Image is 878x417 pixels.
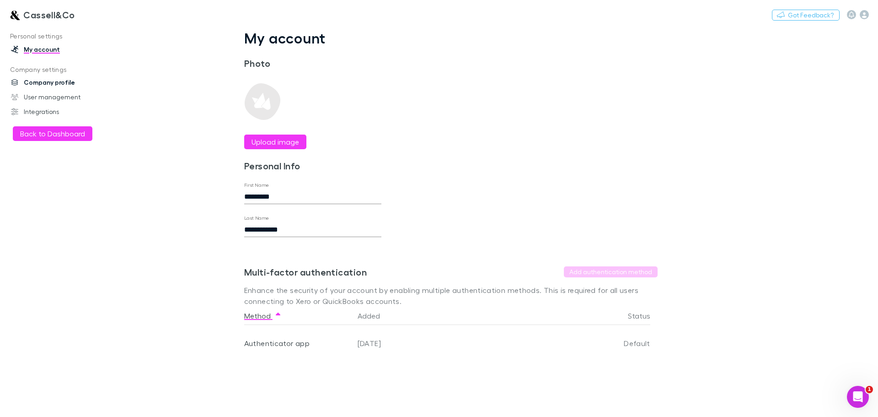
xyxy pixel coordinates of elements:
p: Enhance the security of your account by enabling multiple authentication methods. This is require... [244,285,658,307]
h3: Photo [244,58,381,69]
div: [DATE] [354,325,568,362]
p: Company settings [2,64,123,76]
label: Last Name [244,215,269,222]
div: Authenticator app [244,325,350,362]
a: My account [2,42,123,57]
img: Preview [244,83,281,120]
img: Cassell&Co's Logo [9,9,20,20]
button: Status [628,307,661,325]
h3: Multi-factor authentication [244,266,367,277]
label: Upload image [252,136,299,147]
span: 1 [866,386,873,393]
button: Upload image [244,135,306,149]
h1: My account [244,29,658,47]
button: Got Feedback? [772,10,840,21]
button: Method [244,307,282,325]
button: Added [358,307,391,325]
button: Add authentication method [564,266,658,277]
h3: Personal Info [244,160,381,171]
div: Default [568,325,650,362]
h3: Cassell&Co [23,9,75,20]
a: User management [2,90,123,104]
a: Company profile [2,75,123,90]
label: First Name [244,182,269,189]
button: Back to Dashboard [13,126,92,141]
iframe: Intercom live chat [847,386,869,408]
a: Cassell&Co [4,4,80,26]
a: Integrations [2,104,123,119]
p: Personal settings [2,31,123,42]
